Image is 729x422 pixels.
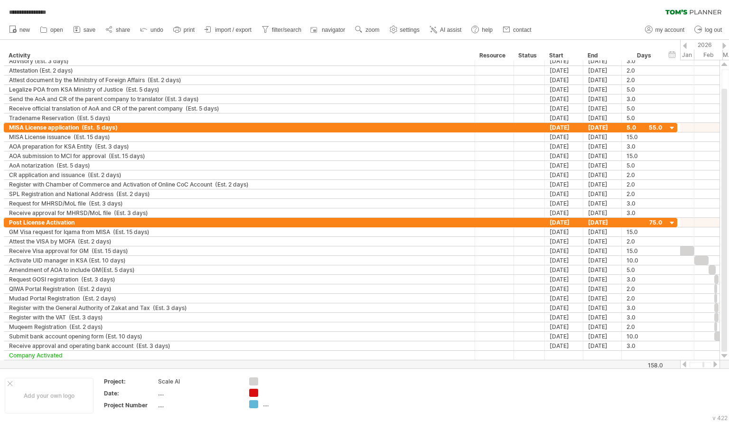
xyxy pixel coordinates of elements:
[626,199,662,208] div: 3.0
[626,66,662,75] div: 2.0
[655,27,684,33] span: my account
[84,27,95,33] span: save
[116,27,130,33] span: share
[583,237,622,246] div: [DATE]
[545,284,583,293] div: [DATE]
[518,51,539,60] div: Status
[545,180,583,189] div: [DATE]
[545,208,583,217] div: [DATE]
[583,170,622,179] div: [DATE]
[626,75,662,84] div: 2.0
[365,27,379,33] span: zoom
[104,389,156,397] div: Date:
[583,132,622,141] div: [DATE]
[626,265,662,274] div: 5.0
[215,27,252,33] span: import / export
[322,27,345,33] span: navigator
[545,199,583,208] div: [DATE]
[9,227,470,236] div: GM Visa request for Iqama from MISA (Est. 15 days)
[5,378,93,413] div: Add your own logo
[583,142,622,151] div: [DATE]
[104,377,156,385] div: Project:
[469,24,495,36] a: help
[583,113,622,122] div: [DATE]
[583,275,622,284] div: [DATE]
[588,51,616,60] div: End
[9,161,470,170] div: AoA notarization (Est. 5 days)
[626,275,662,284] div: 3.0
[545,322,583,331] div: [DATE]
[626,180,662,189] div: 2.0
[626,151,662,160] div: 15.0
[50,27,63,33] span: open
[9,275,470,284] div: Request GOSI registration (Est. 3 days)
[9,170,470,179] div: CR application and issuance (Est. 2 days)
[9,341,470,350] div: Receive approval and operating bank account (Est. 3 days)
[626,227,662,236] div: 15.0
[626,284,662,293] div: 2.0
[626,237,662,246] div: 2.0
[626,208,662,217] div: 3.0
[9,208,470,217] div: Receive approval for MHRSD/MoL file (Est. 3 days)
[545,85,583,94] div: [DATE]
[202,24,254,36] a: import / export
[9,294,470,303] div: Mudad Portal Registration (Est. 2 days)
[626,313,662,322] div: 3.0
[545,75,583,84] div: [DATE]
[9,151,470,160] div: AOA submission to MCI for approval (Est. 15 days)
[104,401,156,409] div: Project Number
[353,24,382,36] a: zoom
[545,142,583,151] div: [DATE]
[583,75,622,84] div: [DATE]
[583,322,622,331] div: [DATE]
[583,246,622,255] div: [DATE]
[272,27,301,33] span: filter/search
[583,208,622,217] div: [DATE]
[712,414,728,422] div: v 422
[9,180,470,189] div: Register with Chamber of Commerce and Activation of Online CoC Account (Est. 2 days)
[626,85,662,94] div: 5.0
[692,24,725,36] a: log out
[545,113,583,122] div: [DATE]
[9,189,470,198] div: SPL Registration and National Address (Est. 2 days)
[440,27,461,33] span: AI assist
[583,227,622,236] div: [DATE]
[583,284,622,293] div: [DATE]
[626,113,662,122] div: 5.0
[387,24,422,36] a: settings
[545,265,583,274] div: [DATE]
[9,256,470,265] div: Activate UID manager in KSA (Est. 10 days)
[9,313,470,322] div: Register with the VAT (Est. 3 days)
[7,24,33,36] a: new
[9,104,470,113] div: Receive official translation of AoA and CR of the parent company (Est. 5 days)
[545,313,583,322] div: [DATE]
[583,161,622,170] div: [DATE]
[9,218,470,227] div: Post License Activation
[583,218,622,227] div: [DATE]
[482,27,493,33] span: help
[19,27,30,33] span: new
[9,66,470,75] div: Attestation (Est. 2 days)
[9,51,469,60] div: Activity
[9,237,470,246] div: Attest the VISA by MOFA (Est. 2 days)
[626,132,662,141] div: 15.0
[9,199,470,208] div: Request for MHRSD/MoL file (Est. 3 days)
[513,27,532,33] span: contact
[545,161,583,170] div: [DATE]
[9,332,470,341] div: Submit bank account opening form (Est. 10 days)
[9,351,470,360] div: Company Activated
[583,151,622,160] div: [DATE]
[545,237,583,246] div: [DATE]
[545,275,583,284] div: [DATE]
[545,294,583,303] div: [DATE]
[9,265,470,274] div: Amendment of AOA to include GM(Est. 5 days)
[9,94,470,103] div: Send the AoA and CR of the parent company to translator (Est. 3 days)
[500,24,534,36] a: contact
[545,332,583,341] div: [DATE]
[583,180,622,189] div: [DATE]
[545,256,583,265] div: [DATE]
[626,94,662,103] div: 3.0
[583,199,622,208] div: [DATE]
[479,51,508,60] div: Resource
[694,50,723,60] div: February 2026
